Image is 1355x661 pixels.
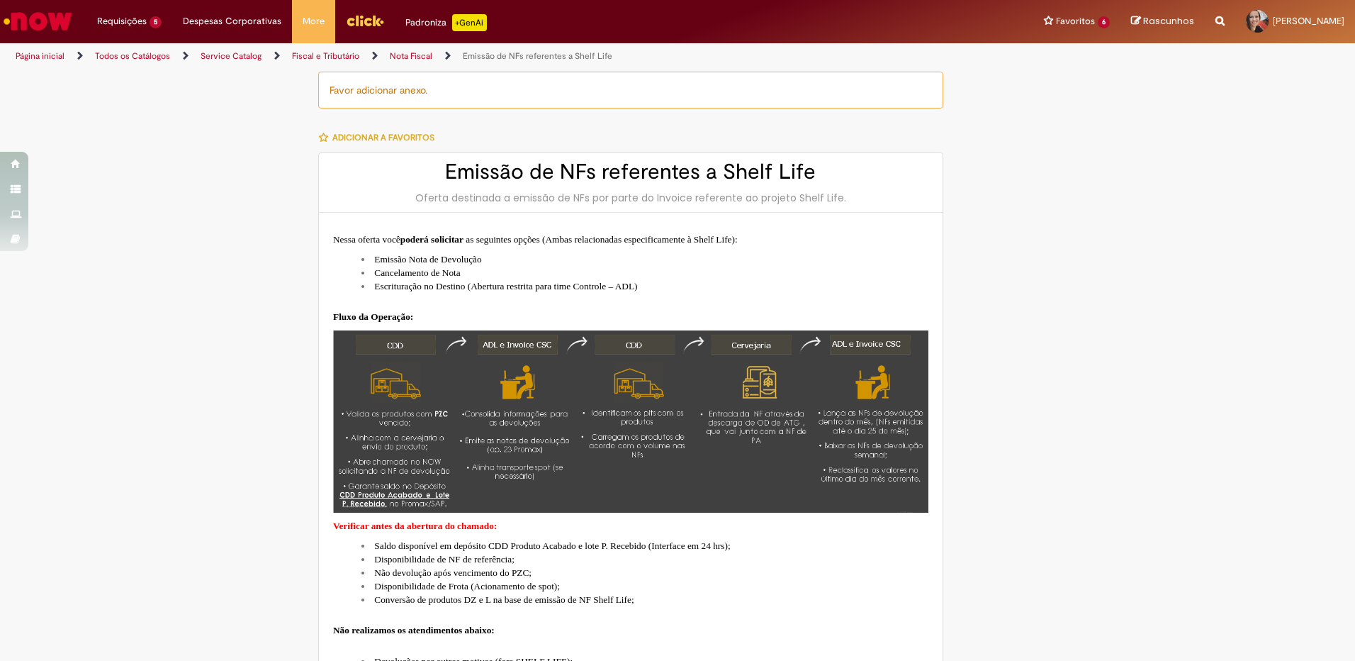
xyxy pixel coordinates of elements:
[1143,14,1194,28] span: Rascunhos
[1056,14,1095,28] span: Favoritos
[466,234,737,245] span: as seguintes opções (Ambas relacionadas especificamente à Shelf Life):
[1131,15,1194,28] a: Rascunhos
[346,10,384,31] img: click_logo_yellow_360x200.png
[390,50,432,62] a: Nota Fiscal
[405,14,487,31] div: Padroniza
[400,234,463,245] span: poderá solicitar
[374,254,481,265] span: Emissão Nota de Devolução
[303,14,325,28] span: More
[201,50,262,62] a: Service Catalog
[95,50,170,62] a: Todos os Catálogos
[150,16,162,28] span: 5
[463,50,612,62] a: Emissão de NFs referentes a Shelf Life
[333,625,495,635] span: Não realizamos os atendimentos abaixo:
[333,160,928,184] h2: Emissão de NFs referentes a Shelf Life
[16,50,64,62] a: Página inicial
[374,540,730,551] span: Saldo disponível em depósito CDD Produto Acabado e lote P. Recebido (Interface em 24 hrs);
[333,521,497,531] span: Verificar antes da abertura do chamado:
[333,191,928,205] div: Oferta destinada a emissão de NFs por parte do Invoice referente ao projeto Shelf Life.
[332,132,434,143] span: Adicionar a Favoritos
[374,554,515,565] span: Disponibilidade de NF de referência;
[333,311,413,322] span: Fluxo da Operação:
[374,281,637,291] span: Escrituração no Destino (Abertura restrita para time Controle – ADL)
[1,7,74,35] img: ServiceNow
[1273,15,1344,27] span: [PERSON_NAME]
[374,581,560,591] span: Disponibilidade de Frota (Acionamento de spot);
[374,567,532,578] span: Não devolução após vencimento do PZC;
[318,123,442,152] button: Adicionar a Favoritos
[374,267,460,278] span: Cancelamento de Nota
[374,594,634,605] span: Conversão de produtos DZ e L na base de emissão de NF Shelf Life;
[318,72,943,109] div: Favor adicionar anexo.
[292,50,359,62] a: Fiscal e Tributário
[333,234,400,245] span: Nessa oferta você
[11,43,893,70] ul: Trilhas de página
[183,14,281,28] span: Despesas Corporativas
[97,14,147,28] span: Requisições
[1098,16,1110,28] span: 6
[452,14,487,31] p: +GenAi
